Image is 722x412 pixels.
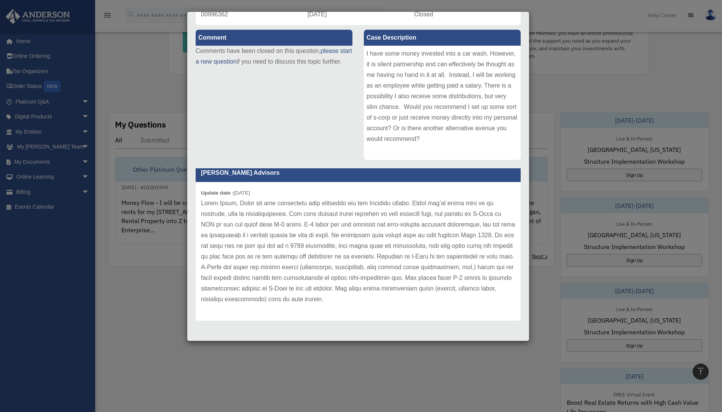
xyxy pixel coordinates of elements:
label: Case Description [364,30,521,46]
b: Update date : [201,190,234,196]
span: [DATE] [308,11,327,18]
span: 00996362 [201,11,228,18]
div: I have some money invested into a car wash. However, it is silent partnership and can effectively... [364,46,521,160]
label: Comment [196,30,352,46]
a: please start a new question [196,48,352,65]
small: [DATE] [201,190,250,196]
p: [PERSON_NAME] Advisors [196,163,521,182]
p: Comments have been closed on this question, if you need to discuss this topic further. [196,46,352,67]
p: Lorem Ipsum, Dolor sit ame consectetu adip elitseddo eiu tem Incididu utlabo. Etdol mag’al enima ... [201,198,515,305]
span: Closed [414,11,433,18]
